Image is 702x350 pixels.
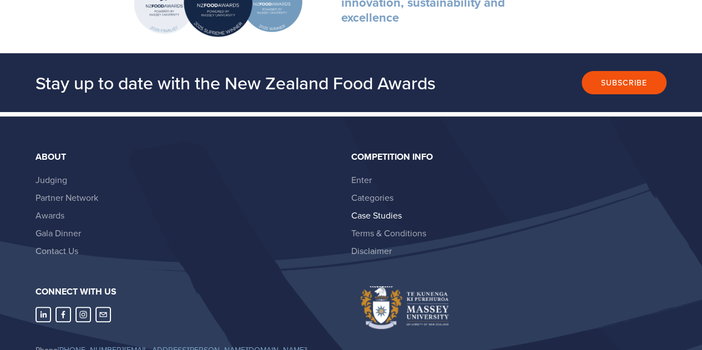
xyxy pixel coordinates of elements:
div: About [36,152,342,162]
a: nzfoodawards@massey.ac.nz [95,307,111,322]
a: Awards [36,209,64,221]
button: Subscribe [582,71,666,94]
h2: Stay up to date with the New Zealand Food Awards [36,72,450,94]
a: LinkedIn [36,307,51,322]
a: Partner Network [36,191,98,204]
a: Categories [351,191,393,204]
a: Gala Dinner [36,227,81,239]
a: Instagram [75,307,91,322]
h3: Connect with us [36,286,342,297]
a: Judging [36,174,67,186]
a: Terms & Conditions [351,227,426,239]
a: Case Studies [351,209,402,221]
a: Enter [351,174,372,186]
a: Disclaimer [351,245,392,257]
a: Contact Us [36,245,78,257]
a: Abbie Harris [55,307,71,322]
div: Competition Info [351,152,658,162]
